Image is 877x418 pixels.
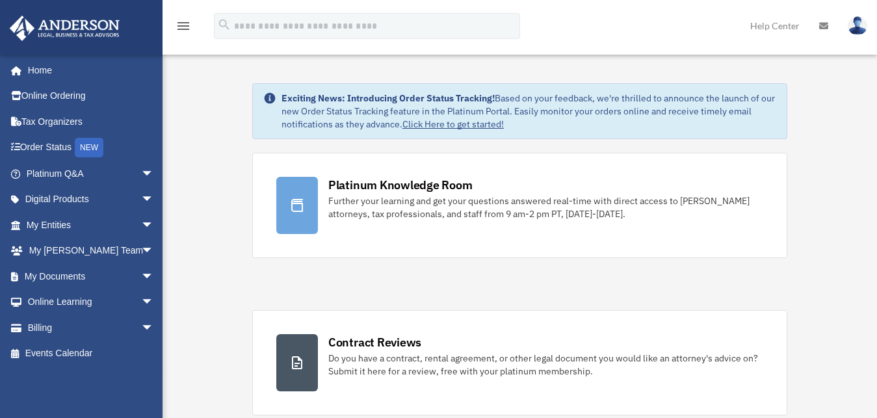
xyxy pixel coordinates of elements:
a: Home [9,57,167,83]
div: Based on your feedback, we're thrilled to announce the launch of our new Order Status Tracking fe... [281,92,776,131]
span: arrow_drop_down [141,187,167,213]
a: Click Here to get started! [402,118,504,130]
span: arrow_drop_down [141,161,167,187]
a: Order StatusNEW [9,135,174,161]
span: arrow_drop_down [141,315,167,341]
a: Contract Reviews Do you have a contract, rental agreement, or other legal document you would like... [252,310,787,415]
span: arrow_drop_down [141,289,167,316]
div: Do you have a contract, rental agreement, or other legal document you would like an attorney's ad... [328,352,763,378]
a: My Entitiesarrow_drop_down [9,212,174,238]
img: Anderson Advisors Platinum Portal [6,16,124,41]
a: Digital Productsarrow_drop_down [9,187,174,213]
i: menu [176,18,191,34]
a: Online Learningarrow_drop_down [9,289,174,315]
div: Contract Reviews [328,334,421,350]
i: search [217,18,231,32]
a: My [PERSON_NAME] Teamarrow_drop_down [9,238,174,264]
span: arrow_drop_down [141,238,167,265]
div: NEW [75,138,103,157]
img: User Pic [848,16,867,35]
a: Online Ordering [9,83,174,109]
a: Platinum Q&Aarrow_drop_down [9,161,174,187]
a: My Documentsarrow_drop_down [9,263,174,289]
a: menu [176,23,191,34]
div: Further your learning and get your questions answered real-time with direct access to [PERSON_NAM... [328,194,763,220]
a: Billingarrow_drop_down [9,315,174,341]
span: arrow_drop_down [141,212,167,239]
span: arrow_drop_down [141,263,167,290]
div: Platinum Knowledge Room [328,177,473,193]
a: Platinum Knowledge Room Further your learning and get your questions answered real-time with dire... [252,153,787,258]
a: Events Calendar [9,341,174,367]
a: Tax Organizers [9,109,174,135]
strong: Exciting News: Introducing Order Status Tracking! [281,92,495,104]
